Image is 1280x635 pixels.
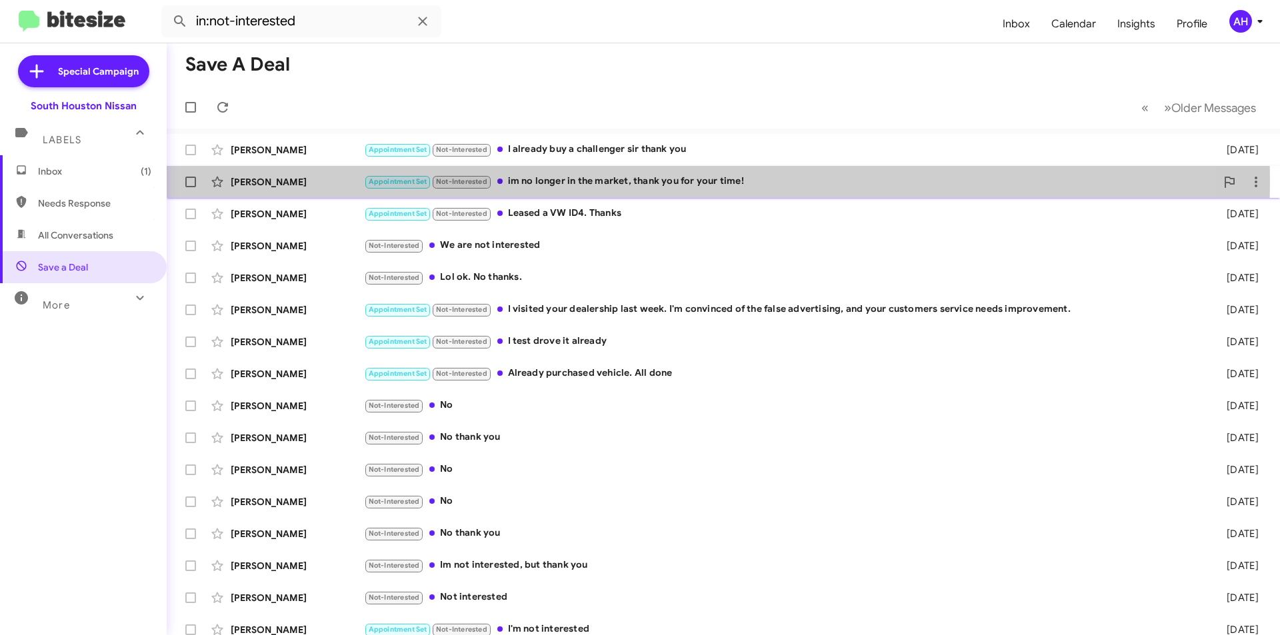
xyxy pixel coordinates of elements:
input: Search [161,5,441,37]
a: Inbox [992,5,1041,43]
div: We are not interested [364,238,1205,253]
span: Labels [43,134,81,146]
div: Im not interested, but thank you [364,558,1205,573]
div: I visited your dealership last week. I'm convinced of the false advertising, and your customers s... [364,302,1205,317]
div: [DATE] [1205,495,1269,508]
span: Appointment Set [369,145,427,154]
div: [DATE] [1205,271,1269,285]
span: Not-Interested [369,465,420,474]
nav: Page navigation example [1134,94,1264,121]
span: (1) [141,165,151,178]
div: [DATE] [1205,399,1269,412]
span: Not-Interested [436,625,487,634]
div: [DATE] [1205,463,1269,476]
div: [DATE] [1205,335,1269,348]
div: [PERSON_NAME] [231,335,364,348]
h1: Save a Deal [185,54,290,75]
span: Not-Interested [369,561,420,570]
div: [PERSON_NAME] [231,527,364,540]
div: No [364,398,1205,413]
div: [PERSON_NAME] [231,367,364,380]
a: Profile [1166,5,1218,43]
span: Not-Interested [436,337,487,346]
span: Not-Interested [436,209,487,218]
div: Already purchased vehicle. All done [364,366,1205,381]
div: [DATE] [1205,207,1269,221]
div: [DATE] [1205,239,1269,253]
span: Appointment Set [369,305,427,314]
div: I test drove it already [364,334,1205,349]
span: Not-Interested [369,401,420,410]
div: [PERSON_NAME] [231,399,364,412]
div: [PERSON_NAME] [231,175,364,189]
span: Appointment Set [369,369,427,378]
div: No [364,494,1205,509]
span: All Conversations [38,229,113,242]
span: Not-Interested [369,241,420,250]
span: Appointment Set [369,177,427,186]
div: Lol ok. No thanks. [364,270,1205,285]
div: [PERSON_NAME] [231,303,364,317]
div: [PERSON_NAME] [231,271,364,285]
a: Special Campaign [18,55,149,87]
span: Appointment Set [369,625,427,634]
span: More [43,299,70,311]
div: Not interested [364,590,1205,605]
div: [DATE] [1205,591,1269,604]
span: Older Messages [1171,101,1256,115]
span: Save a Deal [38,261,88,274]
div: [PERSON_NAME] [231,591,364,604]
div: No [364,462,1205,477]
span: Special Campaign [58,65,139,78]
span: Inbox [38,165,151,178]
a: Calendar [1041,5,1107,43]
div: No thank you [364,430,1205,445]
span: Needs Response [38,197,151,210]
span: Not-Interested [369,593,420,602]
div: No thank you [364,526,1205,541]
div: [PERSON_NAME] [231,143,364,157]
button: Next [1156,94,1264,121]
div: [PERSON_NAME] [231,495,364,508]
div: I already buy a challenger sir thank you [364,142,1205,157]
div: [PERSON_NAME] [231,207,364,221]
span: Not-Interested [436,177,487,186]
div: [DATE] [1205,143,1269,157]
a: Insights [1107,5,1166,43]
button: AH [1218,10,1265,33]
div: [PERSON_NAME] [231,559,364,572]
span: « [1141,99,1149,116]
div: [PERSON_NAME] [231,431,364,444]
span: Not-Interested [436,369,487,378]
span: Not-Interested [436,145,487,154]
div: [PERSON_NAME] [231,239,364,253]
div: im no longer in the market, thank you for your time! [364,174,1216,189]
span: Not-Interested [369,529,420,538]
div: Leased a VW ID4. Thanks [364,206,1205,221]
div: [PERSON_NAME] [231,463,364,476]
span: Not-Interested [369,273,420,282]
div: South Houston Nissan [31,99,137,113]
span: Not-Interested [369,497,420,506]
button: Previous [1133,94,1157,121]
div: [DATE] [1205,303,1269,317]
span: Not-Interested [369,433,420,442]
div: AH [1229,10,1252,33]
span: » [1164,99,1171,116]
span: Appointment Set [369,337,427,346]
div: [DATE] [1205,559,1269,572]
div: [DATE] [1205,367,1269,380]
div: [DATE] [1205,431,1269,444]
span: Appointment Set [369,209,427,218]
div: [DATE] [1205,527,1269,540]
span: Not-Interested [436,305,487,314]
